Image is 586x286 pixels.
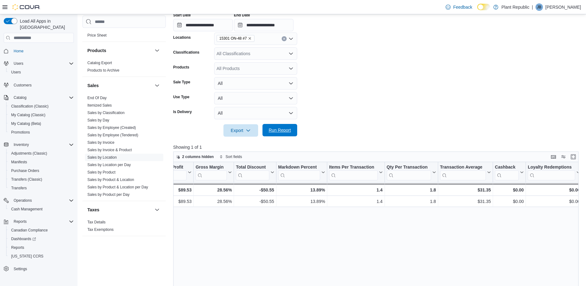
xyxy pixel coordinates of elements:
span: Reports [14,219,27,224]
div: Gross Profit [158,165,187,180]
p: | [532,3,533,11]
span: Home [14,49,24,54]
a: Customers [11,81,34,89]
span: Tax Details [87,220,106,225]
div: $0.00 [528,198,580,205]
div: Justin Berg [535,3,543,11]
a: Transfers [9,184,29,192]
p: Showing 1 of 1 [173,144,583,150]
div: 1.8 [386,198,436,205]
div: 13.89% [278,198,325,205]
a: Reports [9,244,27,251]
div: $0.00 [495,186,524,194]
span: My Catalog (Classic) [11,112,46,117]
p: [PERSON_NAME] [545,3,581,11]
button: Markdown Percent [278,165,325,180]
span: Operations [11,197,74,204]
span: Cash Management [9,205,74,213]
button: Sales [153,82,161,89]
button: All [214,77,297,90]
span: Itemized Sales [87,103,112,108]
span: Products to Archive [87,68,119,73]
button: Display options [560,153,567,161]
span: Adjustments (Classic) [11,151,47,156]
div: 28.56% [196,198,232,205]
span: Promotions [11,130,30,135]
div: Loyalty Redemptions [528,165,575,180]
a: Promotions [9,129,33,136]
span: Sales by Location per Day [87,162,131,167]
a: Canadian Compliance [9,227,50,234]
button: Products [153,47,161,54]
span: Classification (Classic) [9,103,74,110]
h3: Sales [87,82,99,89]
button: Open list of options [289,36,293,41]
span: Settings [14,266,27,271]
button: Sort fields [217,153,245,161]
a: Settings [11,265,29,273]
span: Transfers [11,186,27,191]
a: Transfers (Classic) [9,176,45,183]
button: Remove 15301 ON-48 #7 from selection in this group [248,37,252,40]
button: My Catalog (Beta) [6,119,76,128]
button: Clear input [282,36,287,41]
a: My Catalog (Beta) [9,120,44,127]
a: Adjustments (Classic) [9,150,50,157]
div: Taxes [82,218,166,236]
button: Reports [11,218,29,225]
span: Operations [14,198,32,203]
span: Dashboards [11,236,36,241]
span: My Catalog (Beta) [9,120,74,127]
button: Classification (Classic) [6,102,76,111]
div: $0.00 [528,186,580,194]
button: Customers [1,80,76,89]
div: $89.53 [158,186,192,194]
span: Users [11,70,21,75]
span: Reports [11,218,74,225]
a: Price Sheet [87,33,107,37]
button: Settings [1,264,76,273]
button: Transfers [6,184,76,192]
span: Sales by Employee (Created) [87,125,136,130]
span: Sales by Employee (Tendered) [87,133,138,138]
div: Total Discount [236,165,269,180]
span: Manifests [11,160,27,165]
button: Catalog [1,93,76,102]
span: 15301 ON-48 #7 [219,35,247,42]
label: Classifications [173,50,200,55]
button: Qty Per Transaction [386,165,436,180]
span: End Of Day [87,95,107,100]
h3: Taxes [87,207,99,213]
span: Sales by Product per Day [87,192,130,197]
span: 15301 ON-48 #7 [217,35,255,42]
button: Manifests [6,158,76,166]
button: Transfers (Classic) [6,175,76,184]
div: Markdown Percent [278,165,320,180]
div: Gross Profit [158,165,187,170]
div: 1.4 [329,198,383,205]
span: Load All Apps in [GEOGRAPHIC_DATA] [17,18,74,30]
div: Items Per Transaction [329,165,378,170]
span: Sales by Invoice [87,140,114,145]
span: Sales by Day [87,118,109,123]
div: Total Discount [236,165,269,170]
div: -$50.55 [236,198,274,205]
div: Transaction Average [440,165,486,170]
a: My Catalog (Classic) [9,111,48,119]
a: Sales by Classification [87,111,125,115]
span: Dashboards [9,235,74,243]
a: Home [11,47,26,55]
a: Dashboards [9,235,38,243]
span: Cash Management [11,207,42,212]
label: Use Type [173,95,189,99]
div: Products [82,59,166,77]
a: Classification (Classic) [9,103,51,110]
a: Sales by Product & Location per Day [87,185,148,189]
button: 2 columns hidden [174,153,216,161]
img: Cova [12,4,40,10]
button: Open list of options [289,51,293,56]
button: Promotions [6,128,76,137]
span: Classification (Classic) [11,104,49,109]
a: Sales by Location per Day [87,163,131,167]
